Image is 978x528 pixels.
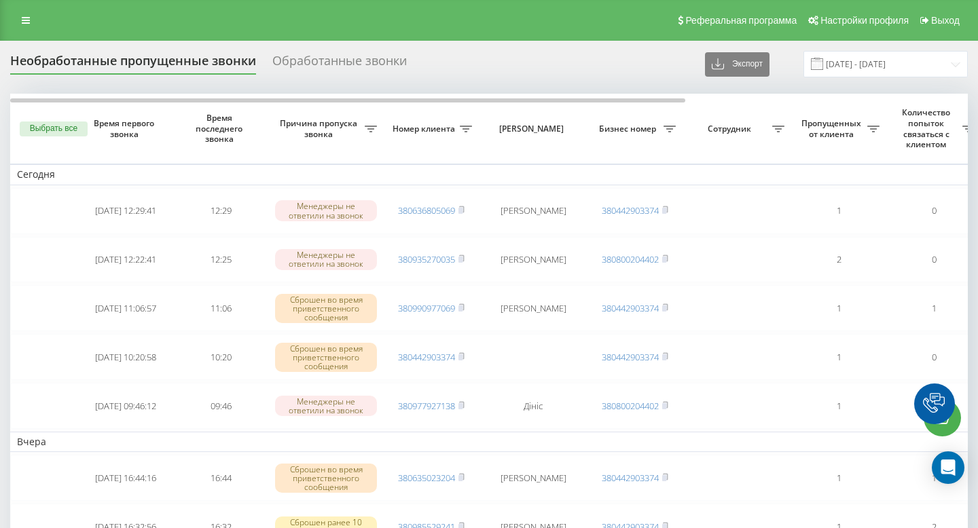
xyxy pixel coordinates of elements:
a: 380636805069 [398,204,455,216]
td: [DATE] 12:29:41 [78,188,173,234]
button: Выбрать все [20,121,88,136]
td: 1 [791,188,886,234]
span: Пропущенных от клиента [798,118,867,139]
td: 11:06 [173,285,268,331]
td: 1 [791,285,886,331]
span: [PERSON_NAME] [490,124,576,134]
div: Обработанные звонки [272,54,407,75]
td: 1 [791,383,886,429]
a: 380442903374 [602,204,659,216]
span: Время первого звонка [89,118,162,139]
div: Менеджеры не ответили на звонок [275,249,377,269]
td: 1 [791,334,886,380]
a: 380635023204 [398,472,455,484]
td: 12:29 [173,188,268,234]
td: 16:44 [173,455,268,501]
div: Сброшен во время приветственного сообщения [275,294,377,324]
a: 380800204402 [602,253,659,265]
td: 09:46 [173,383,268,429]
div: Сброшен во время приветственного сообщения [275,343,377,373]
span: Настройки профиля [820,15,909,26]
td: [DATE] 09:46:12 [78,383,173,429]
a: 380977927138 [398,400,455,412]
span: Бизнес номер [594,124,664,134]
td: 1 [791,455,886,501]
a: 380442903374 [602,302,659,314]
button: Экспорт [705,52,769,77]
span: Количество попыток связаться с клиентом [893,107,962,149]
td: [DATE] 10:20:58 [78,334,173,380]
div: Менеджеры не ответили на звонок [275,200,377,221]
a: 380935270035 [398,253,455,265]
a: 380442903374 [398,351,455,363]
td: [DATE] 12:22:41 [78,237,173,283]
td: [DATE] 16:44:16 [78,455,173,501]
a: 380990977069 [398,302,455,314]
td: [PERSON_NAME] [479,188,587,234]
td: Дініс [479,383,587,429]
td: [PERSON_NAME] [479,237,587,283]
span: Сотрудник [689,124,772,134]
span: Реферальная программа [685,15,797,26]
div: Менеджеры не ответили на звонок [275,396,377,416]
a: 380442903374 [602,472,659,484]
div: Сброшен во время приветственного сообщения [275,464,377,493]
a: 380800204402 [602,400,659,412]
td: [PERSON_NAME] [479,285,587,331]
div: Open Intercom Messenger [932,451,964,484]
td: 12:25 [173,237,268,283]
span: Номер клиента [391,124,460,134]
div: Необработанные пропущенные звонки [10,54,256,75]
td: [PERSON_NAME] [479,455,587,501]
a: 380442903374 [602,351,659,363]
td: 2 [791,237,886,283]
td: [DATE] 11:06:57 [78,285,173,331]
td: 10:20 [173,334,268,380]
span: Выход [931,15,960,26]
span: Время последнего звонка [184,113,257,145]
span: Причина пропуска звонка [275,118,365,139]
